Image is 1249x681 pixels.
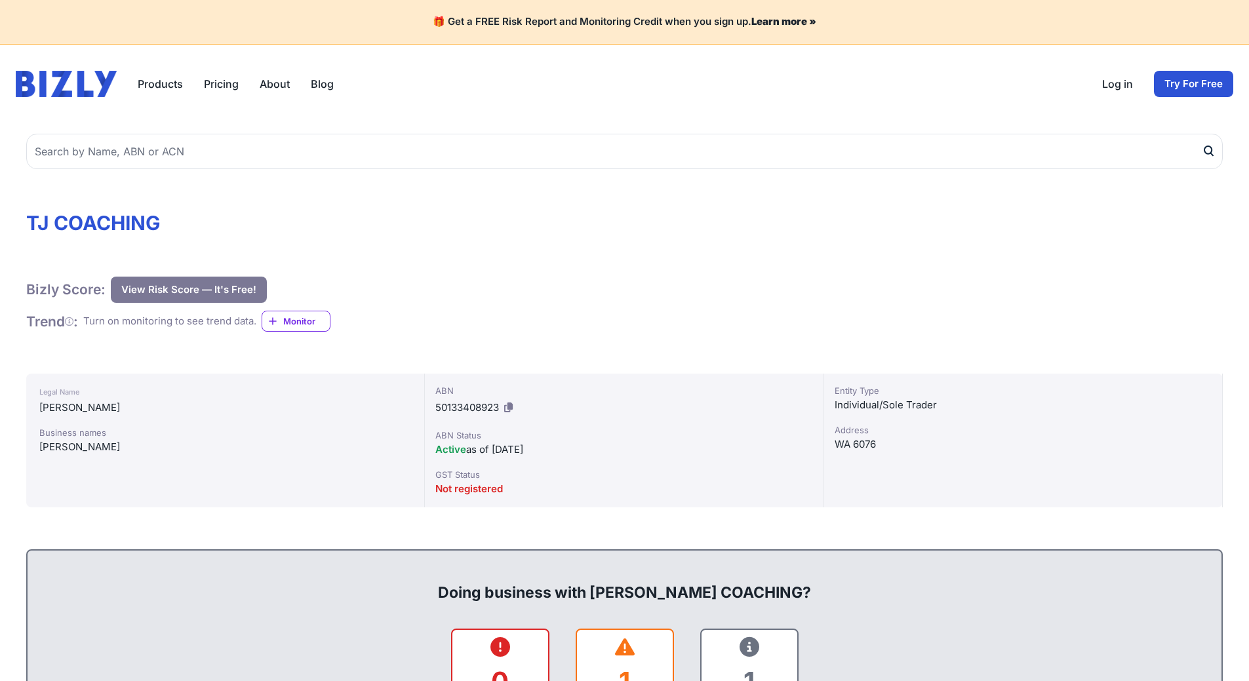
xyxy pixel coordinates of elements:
[283,315,330,328] span: Monitor
[39,384,411,400] div: Legal Name
[26,281,106,298] h1: Bizly Score:
[1154,71,1233,97] a: Try For Free
[835,423,1212,437] div: Address
[835,384,1212,397] div: Entity Type
[26,211,1223,235] h1: TJ COACHING
[204,76,239,92] a: Pricing
[1102,76,1133,92] a: Log in
[39,426,411,439] div: Business names
[435,442,812,457] div: as of [DATE]
[435,401,499,414] span: 50133408923
[435,443,466,456] span: Active
[751,15,816,28] a: Learn more »
[311,76,334,92] a: Blog
[435,429,812,442] div: ABN Status
[435,384,812,397] div: ABN
[41,561,1208,603] div: Doing business with [PERSON_NAME] COACHING?
[260,76,290,92] a: About
[39,439,411,455] div: [PERSON_NAME]
[138,76,183,92] button: Products
[111,277,267,303] button: View Risk Score — It's Free!
[26,134,1223,169] input: Search by Name, ABN or ACN
[262,311,330,332] a: Monitor
[26,313,78,330] h1: Trend :
[835,437,1212,452] div: WA 6076
[16,16,1233,28] h4: 🎁 Get a FREE Risk Report and Monitoring Credit when you sign up.
[835,397,1212,413] div: Individual/Sole Trader
[39,400,411,416] div: [PERSON_NAME]
[83,314,256,329] div: Turn on monitoring to see trend data.
[435,482,503,495] span: Not registered
[435,468,812,481] div: GST Status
